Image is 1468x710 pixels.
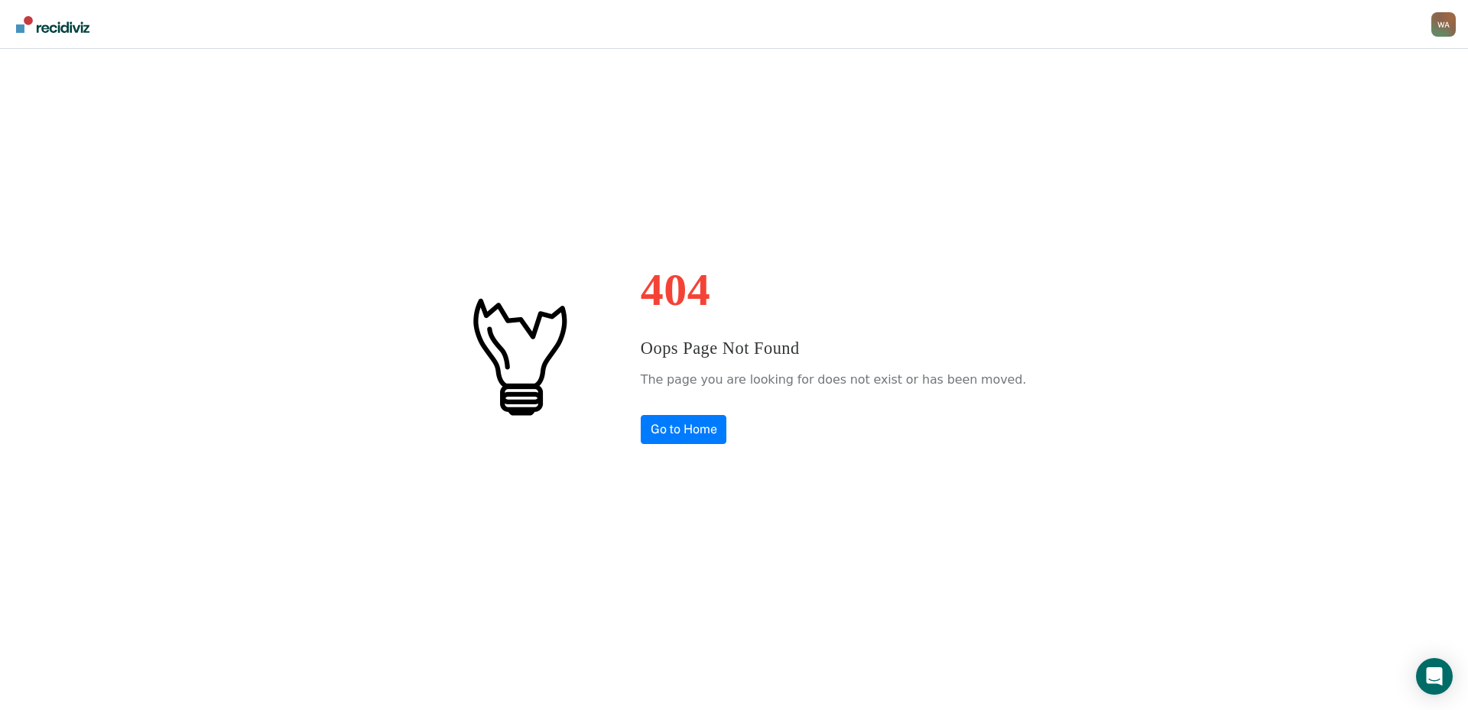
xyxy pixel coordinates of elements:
[641,368,1026,391] p: The page you are looking for does not exist or has been moved.
[16,16,89,33] img: Recidiviz
[641,267,1026,313] h1: 404
[1416,658,1453,695] div: Open Intercom Messenger
[1431,12,1456,37] div: W A
[641,415,727,444] a: Go to Home
[442,279,595,432] img: #
[641,336,1026,361] h3: Oops Page Not Found
[1431,12,1456,37] button: Profile dropdown button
